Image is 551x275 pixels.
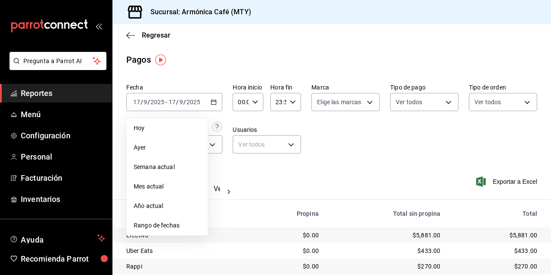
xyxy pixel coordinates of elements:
span: Ayuda [21,233,94,243]
div: $0.00 [259,262,319,271]
span: Elige las marcas [317,98,361,106]
div: $433.00 [333,246,440,255]
a: Pregunta a Parrot AI [6,63,106,72]
label: Marca [311,84,380,90]
span: Personal [21,151,105,163]
div: $270.00 [333,262,440,271]
div: $5,881.00 [454,231,537,240]
span: Semana actual [134,163,201,172]
div: $5,881.00 [333,231,440,240]
button: Exportar a Excel [478,176,537,187]
div: Pagos [126,53,151,66]
input: -- [168,99,176,106]
span: Año actual [134,201,201,211]
button: Pregunta a Parrot AI [10,52,106,70]
div: $0.00 [259,246,319,255]
span: / [147,99,150,106]
span: Hoy [134,124,201,133]
span: Ver todos [396,98,422,106]
label: Usuarios [233,127,301,133]
span: Menú [21,109,105,120]
div: Total [454,210,537,217]
span: - [166,99,167,106]
label: Tipo de pago [390,84,458,90]
div: Propina [259,210,319,217]
input: -- [143,99,147,106]
span: Ayer [134,143,201,152]
span: Inventarios [21,193,105,205]
img: Tooltip marker [155,54,166,65]
label: Fecha [126,84,222,90]
input: -- [133,99,141,106]
input: ---- [186,99,201,106]
div: Total sin propina [333,210,440,217]
span: / [176,99,179,106]
span: Facturación [21,172,105,184]
span: Mes actual [134,182,201,191]
label: Hora fin [270,84,301,90]
div: Ver todos [233,135,301,153]
label: Hora inicio [233,84,263,90]
input: -- [179,99,183,106]
button: Regresar [126,31,170,39]
span: Ver todos [474,98,501,106]
div: $0.00 [259,231,319,240]
h3: Sucursal: Armónica Café (MTY) [144,7,251,17]
button: Ver pagos [214,185,246,199]
span: Regresar [142,31,170,39]
span: Configuración [21,130,105,141]
div: Uber Eats [126,246,246,255]
button: open_drawer_menu [95,22,102,29]
div: Rappi [126,262,246,271]
input: ---- [150,99,165,106]
span: Pregunta a Parrot AI [23,57,93,66]
div: $433.00 [454,246,537,255]
span: / [141,99,143,106]
span: Reportes [21,87,105,99]
span: / [183,99,186,106]
div: $270.00 [454,262,537,271]
label: Tipo de orden [469,84,537,90]
span: Rango de fechas [134,221,201,230]
span: Recomienda Parrot [21,253,105,265]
